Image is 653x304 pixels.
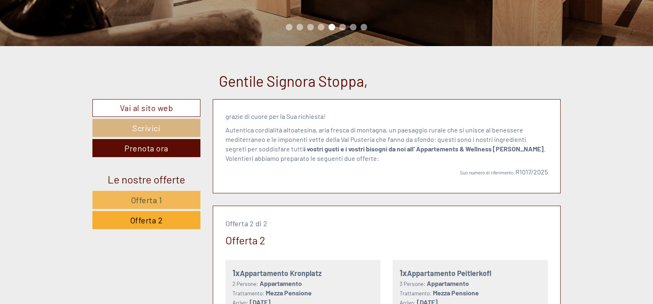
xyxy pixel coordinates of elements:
div: Buon giorno, come possiamo aiutarla? [6,22,126,47]
small: 10:25 [12,40,122,46]
a: Prenota ora [92,139,200,157]
b: 1x [232,268,240,278]
div: Offerta 2 [225,232,265,248]
small: 3 Persone: [400,280,425,287]
small: 2 Persone: [232,280,258,287]
span: Offerta 2 [130,215,163,225]
div: Appartamento Kronplatz [232,267,374,279]
div: Le nostre offerte [92,172,200,187]
p: R1017/2025 [225,167,548,177]
b: Mezza Pensione [433,289,479,297]
b: Appartamento [427,279,469,287]
span: Offerta 1 [131,195,162,205]
a: Vai al sito web [92,99,200,117]
h1: Gentile Signora Stoppa, [219,73,368,89]
p: Autentica cordialità altoatesina, aria fresca di montagna, un paesaggio rurale che si unisce al b... [225,125,548,163]
span: Offerta 2 di 2 [225,219,267,228]
small: Trattamento: [400,290,432,297]
small: Trattamento: [232,290,264,297]
div: martedì [143,6,179,20]
span: Suo numero di riferimento: [460,169,515,175]
b: 1x [400,268,407,278]
b: Mezza Pensione [266,289,312,297]
p: grazie di cuore per la Sua richiesta! [225,112,548,121]
a: Scrivici [92,119,200,137]
div: Appartements & Wellness [PERSON_NAME] [12,24,122,30]
b: Appartamento [260,279,302,287]
strong: i vostri gusti e i vostri bisogni da noi all’ Appartements & Wellness [PERSON_NAME] [304,145,544,153]
div: Appartamento Peitlerkofl [400,267,541,279]
button: Invia [280,213,323,231]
